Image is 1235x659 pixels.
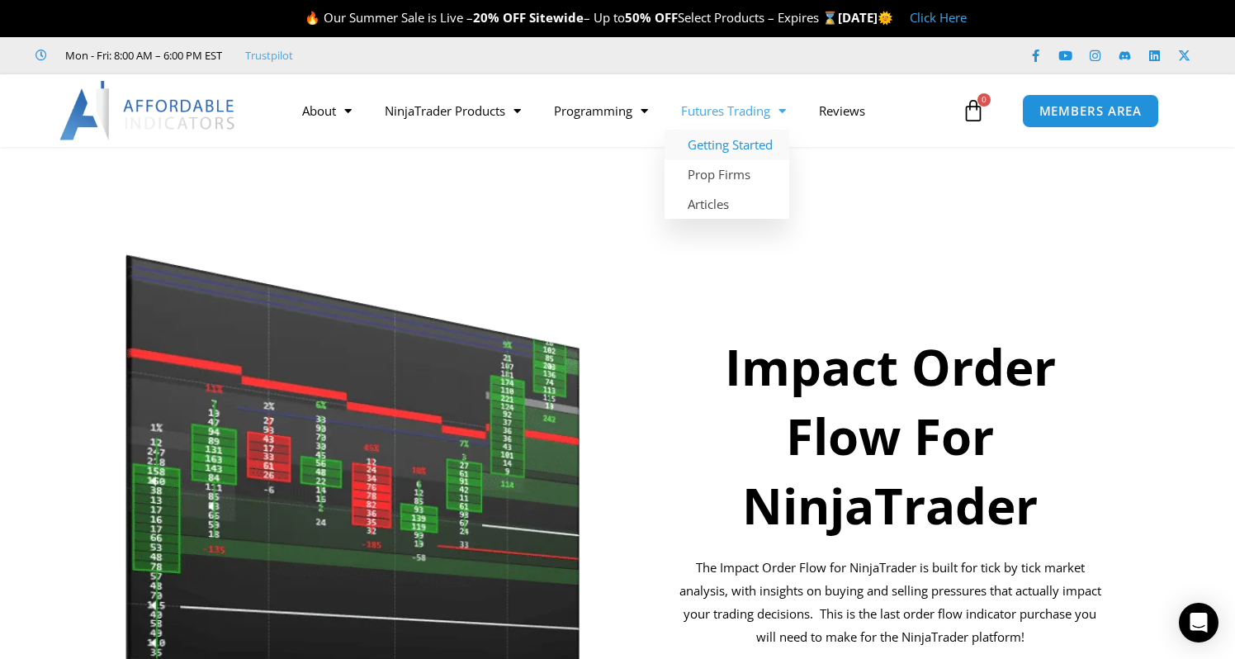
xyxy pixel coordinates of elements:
div: Open Intercom Messenger [1179,603,1218,642]
strong: [DATE] [838,9,893,26]
p: The Impact Order Flow for NinjaTrader is built for tick by tick market analysis, with insights on... [676,557,1105,648]
a: About [286,92,368,130]
a: MEMBERS AREA [1022,94,1160,128]
a: Programming [537,92,665,130]
ul: Futures Trading [665,130,789,219]
nav: Menu [286,92,958,130]
strong: 20% OFF [473,9,526,26]
a: Prop Firms [665,159,789,189]
span: 0 [977,93,991,107]
a: Click Here [910,9,967,26]
a: Reviews [802,92,882,130]
span: Mon - Fri: 8:00 AM – 6:00 PM EST [61,45,222,65]
a: Getting Started [665,130,789,159]
h1: Impact Order Flow For NinjaTrader [676,332,1105,540]
a: Futures Trading [665,92,802,130]
span: 🔥 Our Summer Sale is Live – – Up to Select Products – Expires ⌛ [305,9,838,26]
a: 0 [937,87,1010,135]
a: NinjaTrader Products [368,92,537,130]
a: Articles [665,189,789,219]
strong: Sitewide [529,9,584,26]
span: MEMBERS AREA [1039,105,1143,117]
img: LogoAI | Affordable Indicators – NinjaTrader [59,81,237,140]
strong: 50% OFF [625,9,678,26]
a: Trustpilot [245,45,293,65]
span: 🌞 [878,9,893,26]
